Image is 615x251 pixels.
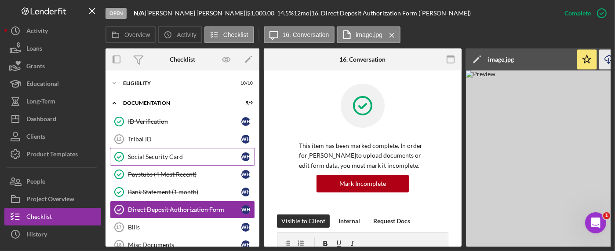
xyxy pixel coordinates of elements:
div: Project Overview [26,190,74,210]
div: Bills [128,224,241,231]
button: Product Templates [4,145,101,163]
button: Project Overview [4,190,101,208]
div: Educational [26,75,59,95]
div: Eligiblity [123,81,231,86]
button: 16. Conversation [264,26,335,43]
button: Educational [4,75,101,92]
label: Activity [177,31,196,38]
div: Grants [26,57,45,77]
a: Direct Deposit Authorization FormWH [110,201,255,218]
a: 17BillsWH [110,218,255,236]
div: Clients [26,128,45,148]
div: Direct Deposit Authorization Form [128,206,241,213]
button: Mark Incomplete [317,175,409,192]
div: W H [241,170,250,179]
div: Request Docs [373,214,410,228]
div: W H [241,135,250,144]
button: Internal [334,214,364,228]
div: Complete [564,4,591,22]
div: 16. Conversation [340,56,386,63]
div: Misc Documents [128,241,241,248]
div: W H [241,240,250,249]
button: People [4,173,101,190]
div: Open [106,8,127,19]
div: | 16. Direct Deposit Authorization Form ([PERSON_NAME]) [309,10,471,17]
b: N/A [134,9,145,17]
div: W H [241,205,250,214]
button: Overview [106,26,156,43]
a: Bank Statement (1 month)WH [110,183,255,201]
label: image.jpg [356,31,382,38]
div: Documentation [123,100,231,106]
button: Activity [158,26,202,43]
button: Checklist [204,26,254,43]
tspan: 12 [116,137,121,142]
div: Paystubs (4 Most Recent) [128,171,241,178]
div: W H [241,223,250,232]
button: Loans [4,40,101,57]
div: ID Verification [128,118,241,125]
iframe: Intercom live chat [585,212,606,233]
div: | [134,10,146,17]
div: 10 / 10 [237,81,253,86]
div: image.jpg [488,56,514,63]
div: History [26,225,47,245]
div: People [26,173,45,192]
div: $1,000.00 [247,10,277,17]
tspan: 18 [116,242,121,247]
p: This item has been marked complete. In order for [PERSON_NAME] to upload documents or edit form d... [299,141,426,170]
div: W H [241,117,250,126]
button: Grants [4,57,101,75]
div: Activity [26,22,48,42]
button: Visible to Client [277,214,330,228]
div: W H [241,152,250,161]
a: Social Security CardWH [110,148,255,166]
tspan: 17 [116,225,121,230]
button: Clients [4,128,101,145]
div: Mark Incomplete [339,175,386,192]
div: 5 / 9 [237,100,253,106]
div: Tribal ID [128,136,241,143]
label: Overview [124,31,150,38]
a: 12Tribal IDWH [110,130,255,148]
div: Internal [338,214,360,228]
span: 1 [603,212,610,219]
button: Request Docs [369,214,415,228]
div: Loans [26,40,42,59]
div: Dashboard [26,110,56,130]
button: History [4,225,101,243]
button: Long-Term [4,92,101,110]
button: image.jpg [337,26,400,43]
div: Visible to Client [281,214,325,228]
div: Social Security Card [128,153,241,160]
label: Checklist [223,31,248,38]
div: Checklist [170,56,195,63]
a: Paystubs (4 Most Recent)WH [110,166,255,183]
div: Bank Statement (1 month) [128,188,241,196]
div: [PERSON_NAME] [PERSON_NAME] | [146,10,247,17]
label: 16. Conversation [283,31,329,38]
div: Product Templates [26,145,78,165]
a: ID VerificationWH [110,113,255,130]
button: Dashboard [4,110,101,128]
button: Complete [556,4,611,22]
div: 12 mo [294,10,309,17]
div: Checklist [26,208,52,228]
div: Long-Term [26,92,55,112]
div: 14.5 % [277,10,294,17]
button: Checklist [4,208,101,225]
div: W H [241,188,250,196]
button: Activity [4,22,101,40]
